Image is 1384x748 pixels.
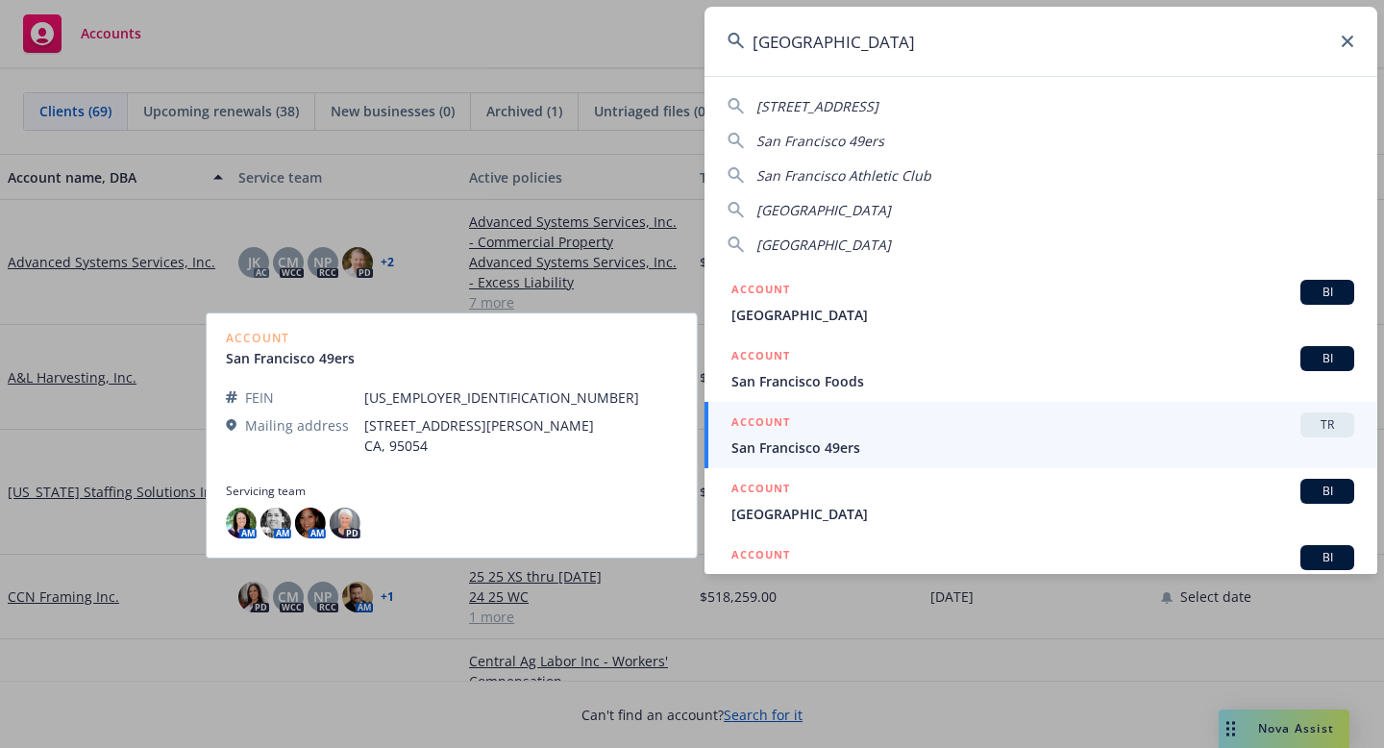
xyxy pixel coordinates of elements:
[1308,284,1347,301] span: BI
[756,166,931,185] span: San Francisco Athletic Club
[756,236,891,254] span: [GEOGRAPHIC_DATA]
[704,402,1377,468] a: ACCOUNTTRSan Francisco 49ers
[731,346,790,369] h5: ACCOUNT
[731,545,790,568] h5: ACCOUNT
[731,305,1354,325] span: [GEOGRAPHIC_DATA]
[704,535,1377,601] a: ACCOUNTBIWcf [GEOGRAPHIC_DATA]
[756,97,878,115] span: [STREET_ADDRESS]
[704,336,1377,402] a: ACCOUNTBISan Francisco Foods
[731,280,790,303] h5: ACCOUNT
[1308,350,1347,367] span: BI
[704,468,1377,535] a: ACCOUNTBI[GEOGRAPHIC_DATA]
[704,269,1377,336] a: ACCOUNTBI[GEOGRAPHIC_DATA]
[731,371,1354,391] span: San Francisco Foods
[1308,549,1347,566] span: BI
[731,412,790,436] h5: ACCOUNT
[1308,483,1347,500] span: BI
[704,7,1377,76] input: Search...
[756,201,891,219] span: [GEOGRAPHIC_DATA]
[731,504,1354,524] span: [GEOGRAPHIC_DATA]
[756,132,884,150] span: San Francisco 49ers
[731,479,790,502] h5: ACCOUNT
[1308,416,1347,434] span: TR
[731,437,1354,458] span: San Francisco 49ers
[731,570,1354,590] span: Wcf [GEOGRAPHIC_DATA]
